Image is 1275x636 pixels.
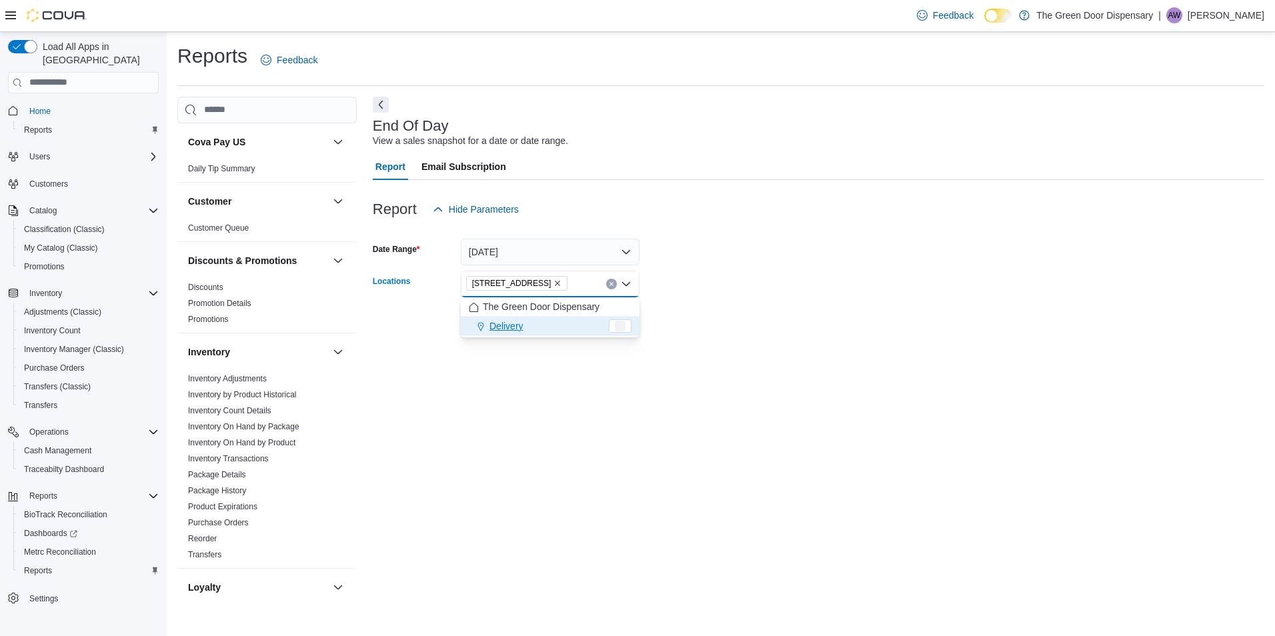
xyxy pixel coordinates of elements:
[188,517,249,528] span: Purchase Orders
[13,340,164,359] button: Inventory Manager (Classic)
[188,135,245,149] h3: Cova Pay US
[373,276,411,287] label: Locations
[188,390,297,399] a: Inventory by Product Historical
[188,438,295,447] a: Inventory On Hand by Product
[330,579,346,595] button: Loyalty
[472,277,551,290] span: [STREET_ADDRESS]
[466,276,568,291] span: 3748 State Hwy 37
[177,220,357,241] div: Customer
[24,509,107,520] span: BioTrack Reconciliation
[1158,7,1161,23] p: |
[255,47,323,73] a: Feedback
[188,518,249,527] a: Purchase Orders
[373,97,389,113] button: Next
[19,240,159,256] span: My Catalog (Classic)
[188,254,297,267] h3: Discounts & Promotions
[24,103,159,119] span: Home
[24,381,91,392] span: Transfers (Classic)
[3,487,164,505] button: Reports
[427,196,524,223] button: Hide Parameters
[188,533,217,544] span: Reorder
[3,201,164,220] button: Catalog
[188,534,217,543] a: Reorder
[24,224,105,235] span: Classification (Classic)
[3,101,164,121] button: Home
[19,525,159,541] span: Dashboards
[24,175,159,192] span: Customers
[188,135,327,149] button: Cova Pay US
[19,461,109,477] a: Traceabilty Dashboard
[375,153,405,180] span: Report
[188,470,246,479] a: Package Details
[188,581,327,594] button: Loyalty
[188,421,299,432] span: Inventory On Hand by Package
[3,423,164,441] button: Operations
[24,445,91,456] span: Cash Management
[19,525,83,541] a: Dashboards
[13,396,164,415] button: Transfers
[24,176,73,192] a: Customers
[489,319,523,333] span: Delivery
[19,563,159,579] span: Reports
[19,397,159,413] span: Transfers
[461,239,640,265] button: [DATE]
[19,259,70,275] a: Promotions
[24,424,74,440] button: Operations
[13,377,164,396] button: Transfers (Classic)
[24,203,62,219] button: Catalog
[188,164,255,173] a: Daily Tip Summary
[188,406,271,415] a: Inventory Count Details
[188,437,295,448] span: Inventory On Hand by Product
[24,307,101,317] span: Adjustments (Classic)
[373,118,449,134] h3: End Of Day
[24,125,52,135] span: Reports
[19,443,159,459] span: Cash Management
[24,528,77,539] span: Dashboards
[19,360,90,376] a: Purchase Orders
[24,285,159,301] span: Inventory
[24,400,57,411] span: Transfers
[188,373,267,384] span: Inventory Adjustments
[19,507,159,523] span: BioTrack Reconciliation
[277,53,317,67] span: Feedback
[188,501,257,512] span: Product Expirations
[24,203,159,219] span: Catalog
[19,240,103,256] a: My Catalog (Classic)
[188,282,223,293] span: Discounts
[1166,7,1182,23] div: Alyvia Weegar
[188,422,299,431] a: Inventory On Hand by Package
[13,543,164,561] button: Metrc Reconciliation
[188,345,327,359] button: Inventory
[188,345,230,359] h3: Inventory
[188,163,255,174] span: Daily Tip Summary
[188,195,327,208] button: Customer
[19,379,159,395] span: Transfers (Classic)
[330,134,346,150] button: Cova Pay US
[13,441,164,460] button: Cash Management
[461,317,640,336] button: Delivery
[1188,7,1264,23] p: [PERSON_NAME]
[188,469,246,480] span: Package Details
[24,488,63,504] button: Reports
[13,121,164,139] button: Reports
[24,589,159,606] span: Settings
[29,151,50,162] span: Users
[19,221,110,237] a: Classification (Classic)
[330,344,346,360] button: Inventory
[188,374,267,383] a: Inventory Adjustments
[29,288,62,299] span: Inventory
[188,389,297,400] span: Inventory by Product Historical
[984,9,1012,23] input: Dark Mode
[449,203,519,216] span: Hide Parameters
[373,201,417,217] h3: Report
[13,239,164,257] button: My Catalog (Classic)
[461,297,640,317] button: The Green Door Dispensary
[188,502,257,511] a: Product Expirations
[13,359,164,377] button: Purchase Orders
[24,261,65,272] span: Promotions
[29,205,57,216] span: Catalog
[24,565,52,576] span: Reports
[24,547,96,557] span: Metrc Reconciliation
[19,341,129,357] a: Inventory Manager (Classic)
[188,299,251,308] a: Promotion Details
